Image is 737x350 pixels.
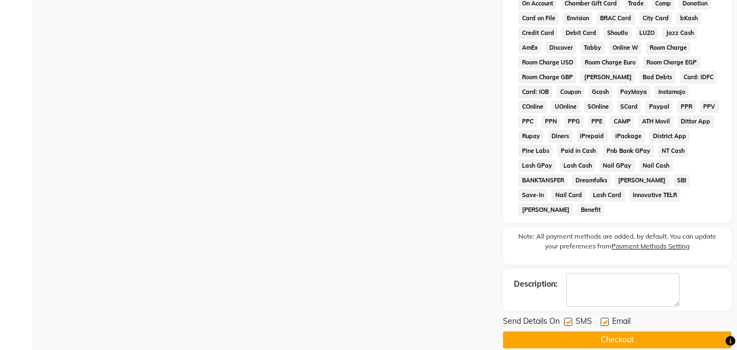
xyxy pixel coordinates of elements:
[576,316,592,329] span: SMS
[645,100,673,113] span: Paypal
[577,130,608,143] span: iPrepaid
[643,56,700,69] span: Room Charge EGP
[636,27,658,39] span: LUZO
[658,145,688,157] span: NT Cash
[580,41,605,54] span: Tabby
[514,232,721,256] label: Note: All payment methods are added, by default. You can update your preferences from
[518,115,537,128] span: PPC
[557,145,599,157] span: Paid in Cash
[612,241,690,251] label: Payment Methods Setting
[680,71,717,84] span: Card: IDFC
[612,316,631,329] span: Email
[503,316,560,329] span: Send Details On
[563,12,592,25] span: Envision
[646,41,690,54] span: Room Charge
[518,12,559,25] span: Card on File
[649,130,690,143] span: District App
[588,115,606,128] span: PPE
[615,174,669,187] span: [PERSON_NAME]
[610,115,634,128] span: CAMP
[584,100,613,113] span: SOnline
[518,100,547,113] span: COnline
[518,41,541,54] span: AmEx
[609,41,642,54] span: Online W
[674,174,690,187] span: SBI
[612,130,645,143] span: iPackage
[597,12,635,25] span: BRAC Card
[518,86,552,98] span: Card: IOB
[572,174,610,187] span: Dreamfolks
[518,27,558,39] span: Credit Card
[546,41,576,54] span: Discover
[541,115,560,128] span: PPN
[560,159,595,172] span: Lash Cash
[655,86,688,98] span: Instamojo
[639,12,673,25] span: City Card
[676,12,701,25] span: bKash
[518,130,543,143] span: Rupay
[639,71,676,84] span: Bad Debts
[551,100,580,113] span: UOnline
[678,115,714,128] span: Dittor App
[556,86,584,98] span: Coupon
[518,159,555,172] span: Lash GPay
[630,189,681,201] span: Innovative TELR
[580,71,635,84] span: [PERSON_NAME]
[590,189,625,201] span: Lash Card
[518,145,553,157] span: Pine Labs
[600,159,635,172] span: Nail GPay
[503,331,732,348] button: Checkout
[552,189,585,201] span: Nail Card
[518,71,576,84] span: Room Charge GBP
[617,86,651,98] span: PayMaya
[518,189,547,201] span: Save-In
[677,100,696,113] span: PPR
[514,278,558,290] div: Description:
[565,115,584,128] span: PPG
[662,27,697,39] span: Jazz Cash
[604,27,632,39] span: Shoutlo
[639,159,673,172] span: Nail Cash
[577,204,604,216] span: Benefit
[518,204,573,216] span: [PERSON_NAME]
[562,27,600,39] span: Debit Card
[548,130,572,143] span: Diners
[617,100,642,113] span: SCard
[581,56,639,69] span: Room Charge Euro
[518,174,567,187] span: BANKTANSFER
[518,56,577,69] span: Room Charge USD
[700,100,719,113] span: PPV
[589,86,613,98] span: Gcash
[638,115,673,128] span: ATH Movil
[603,145,654,157] span: Pnb Bank GPay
